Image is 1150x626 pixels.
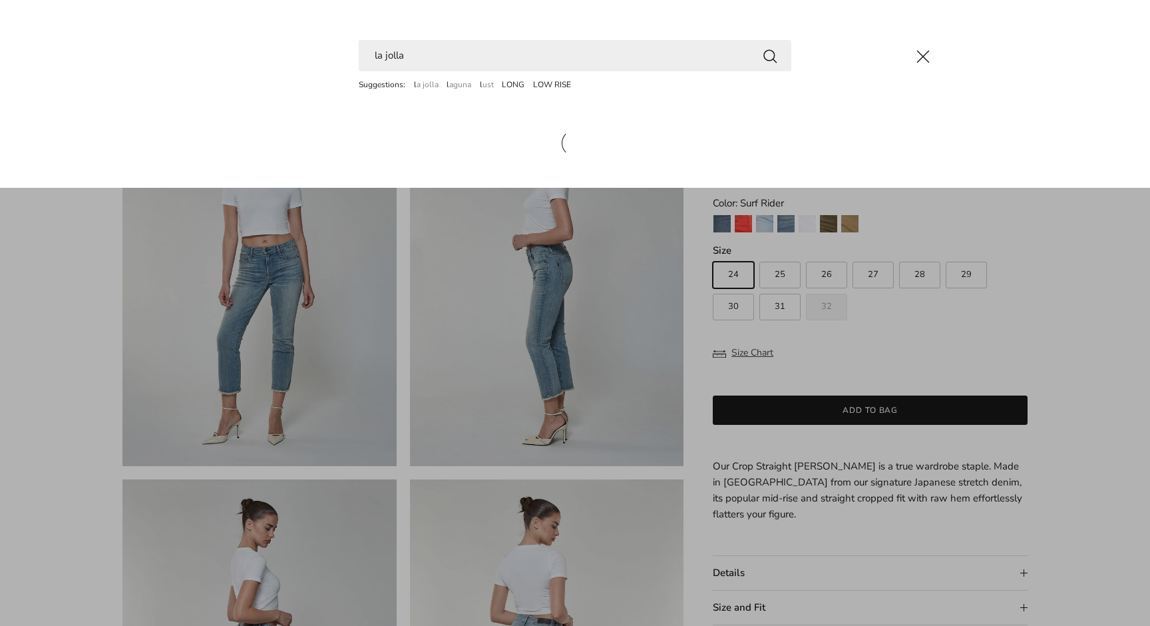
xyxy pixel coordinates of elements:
mark: l [414,79,417,90]
span: ust [482,79,494,90]
mark: l [480,79,482,90]
a: LONG [502,79,524,90]
button: Close [905,39,941,75]
span: aguna [449,79,471,90]
a: LOW RISE [533,79,571,90]
a: laguna [447,79,471,90]
mark: l [447,79,449,90]
a: lust [480,79,494,90]
span: Suggestions: [359,79,405,90]
span: a jolla [417,79,439,90]
button: Search [762,47,778,64]
input: Search [359,40,791,71]
a: la jolla [414,79,439,90]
